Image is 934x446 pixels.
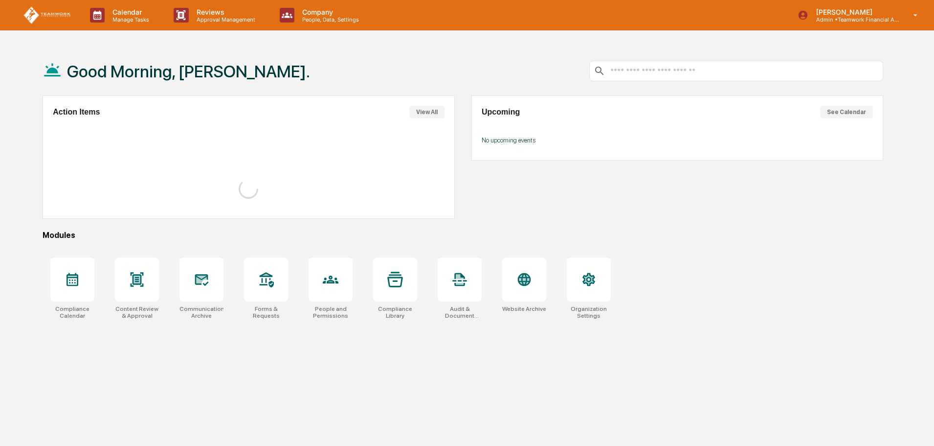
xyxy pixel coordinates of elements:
[179,305,223,319] div: Communications Archive
[115,305,159,319] div: Content Review & Approval
[244,305,288,319] div: Forms & Requests
[53,108,100,117] h2: Action Items
[820,106,873,118] button: See Calendar
[189,16,260,23] p: Approval Management
[43,231,883,240] div: Modules
[105,16,154,23] p: Manage Tasks
[808,8,899,16] p: [PERSON_NAME]
[50,305,94,319] div: Compliance Calendar
[482,137,873,144] p: No upcoming events
[567,305,611,319] div: Organization Settings
[409,106,445,118] button: View All
[294,8,364,16] p: Company
[438,305,482,319] div: Audit & Document Logs
[482,108,520,117] h2: Upcoming
[23,6,70,24] img: logo
[294,16,364,23] p: People, Data, Settings
[309,305,353,319] div: People and Permissions
[808,16,899,23] p: Admin • Teamwork Financial Advisors
[105,8,154,16] p: Calendar
[189,8,260,16] p: Reviews
[502,305,546,312] div: Website Archive
[67,62,310,81] h1: Good Morning, [PERSON_NAME].
[373,305,417,319] div: Compliance Library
